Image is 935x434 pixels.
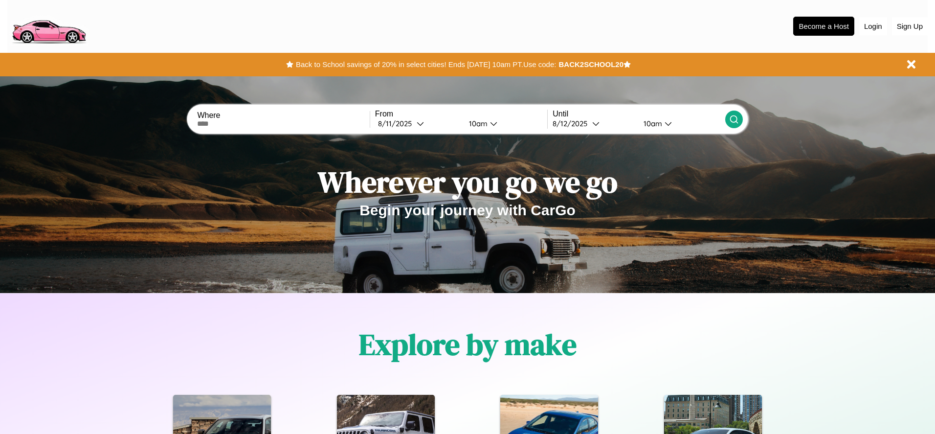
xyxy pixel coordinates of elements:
label: Until [553,110,725,118]
img: logo [7,5,90,46]
label: From [375,110,547,118]
button: 10am [461,118,547,129]
button: 8/11/2025 [375,118,461,129]
button: Login [859,17,887,35]
label: Where [197,111,369,120]
div: 10am [464,119,490,128]
b: BACK2SCHOOL20 [558,60,623,69]
div: 8 / 12 / 2025 [553,119,592,128]
button: Back to School savings of 20% in select cities! Ends [DATE] 10am PT.Use code: [293,58,558,71]
h1: Explore by make [359,324,577,365]
button: 10am [636,118,725,129]
div: 8 / 11 / 2025 [378,119,417,128]
button: Sign Up [892,17,928,35]
div: 10am [639,119,665,128]
button: Become a Host [793,17,854,36]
